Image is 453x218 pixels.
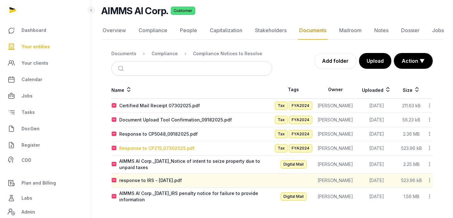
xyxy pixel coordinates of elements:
[119,131,198,137] div: Response to CP5048_09182025.pdf
[111,46,272,61] nav: Breadcrumb
[275,116,288,124] span: Tax
[193,50,262,57] div: Compliance Notices to Resolve
[5,154,86,167] a: CDD
[22,194,32,202] span: Labs
[22,76,42,83] span: Calendar
[315,141,356,156] td: [PERSON_NAME]
[5,56,86,71] a: Your clients
[369,131,384,137] span: [DATE]
[114,62,129,75] button: Submit
[397,127,425,141] td: 2.36 MB
[112,146,117,151] img: pdf.svg
[373,21,390,40] a: Notes
[112,117,117,122] img: pdf.svg
[315,156,356,174] td: [PERSON_NAME]
[272,81,315,99] th: Tags
[289,102,312,110] span: FYA2024
[315,113,356,127] td: [PERSON_NAME]
[119,190,272,203] div: AIMMS AI Corp._[DATE]_IRS penalty notice for failure to provide information
[281,160,307,168] span: Digital Mail
[275,130,288,138] span: Tax
[152,50,178,57] div: Compliance
[315,99,356,113] td: [PERSON_NAME]
[5,23,86,38] a: Dashboard
[22,92,33,100] span: Jobs
[101,21,443,40] nav: Tabs
[400,21,421,40] a: Dossier
[5,121,86,136] a: DocGen
[22,27,46,34] span: Dashboard
[22,125,40,133] span: DocGen
[359,53,391,69] button: Upload
[281,192,307,201] span: Digital Mail
[397,113,425,127] td: 56.23 kB
[397,141,425,156] td: 523.96 kB
[275,102,288,110] span: Tax
[112,132,117,137] img: pdf.svg
[338,21,363,40] a: Mailroom
[356,81,397,99] th: Uploaded
[22,208,35,216] span: Admin
[171,7,195,15] span: Customer
[431,21,445,40] a: Jobs
[369,194,384,199] span: [DATE]
[101,21,127,40] a: Overview
[369,145,384,151] span: [DATE]
[397,156,425,174] td: 2.25 MB
[5,39,86,54] a: Your entities
[5,88,86,103] a: Jobs
[111,81,272,99] th: Name
[22,109,35,116] span: Tasks
[22,43,50,50] span: Your entities
[397,99,425,113] td: 211.63 kB
[22,59,48,67] span: Your clients
[5,175,86,191] a: Plan and Billing
[22,156,31,164] span: CDD
[369,103,384,108] span: [DATE]
[112,103,117,108] img: pdf.svg
[137,21,169,40] a: Compliance
[22,141,40,149] span: Register
[315,81,356,99] th: Owner
[369,162,384,167] span: [DATE]
[119,158,272,171] div: AIMMS AI Corp._[DATE]_Notice of intent to seize property due to unpaid taxes
[119,117,232,123] div: Document Upload Tool Confirmation_09182025.pdf
[369,178,384,183] span: [DATE]
[101,5,168,16] h2: AIMMS AI Corp.
[275,144,288,152] span: Tax
[254,21,288,40] a: Stakeholders
[289,130,312,138] span: FYA2024
[397,188,425,206] td: 1.56 MB
[119,177,182,184] div: response to IRS - [DATE].pdf
[314,53,357,69] a: Add folder
[397,174,425,188] td: 523.96 kB
[289,144,312,152] span: FYA2024
[119,145,195,151] div: Response to CP215_07302025.pdf
[369,117,384,122] span: [DATE]
[397,81,425,99] th: Size
[179,21,198,40] a: People
[112,178,117,183] img: pdf.svg
[111,50,136,57] div: Documents
[22,179,56,187] span: Plan and Billing
[5,72,86,87] a: Calendar
[5,138,86,153] a: Register
[5,105,86,120] a: Tasks
[394,53,432,68] button: Action ▼
[112,194,117,199] img: pdf.svg
[208,21,244,40] a: Capitalization
[119,103,200,109] div: Certified Mail Receipt 07302025.pdf
[315,127,356,141] td: [PERSON_NAME]
[298,21,328,40] a: Documents
[315,188,356,206] td: [PERSON_NAME]
[5,191,86,206] a: Labs
[289,116,312,124] span: FYA2024
[315,174,356,188] td: [PERSON_NAME]
[112,162,117,167] img: pdf.svg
